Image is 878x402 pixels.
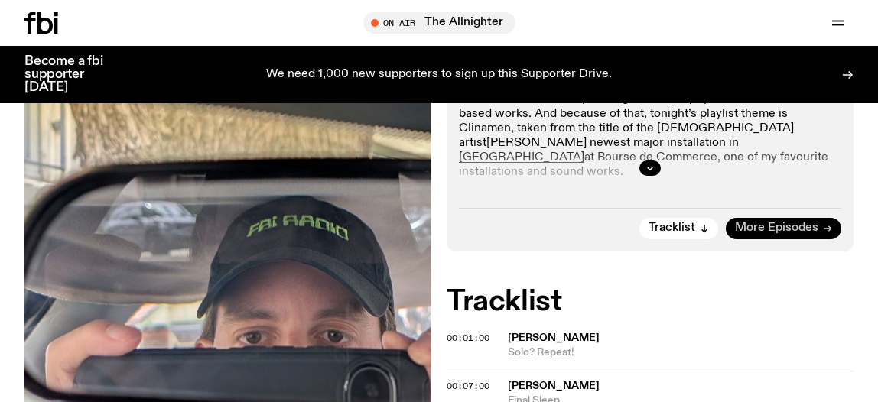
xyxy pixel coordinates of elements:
[508,345,854,360] span: Solo? Repeat!
[639,218,718,239] button: Tracklist
[459,137,739,164] a: [PERSON_NAME] newest major installation in [GEOGRAPHIC_DATA]
[24,55,122,94] h3: Become a fbi supporter [DATE]
[447,332,489,344] span: 00:01:00
[508,381,600,391] span: [PERSON_NAME]
[508,332,600,343] span: [PERSON_NAME]
[266,68,612,82] p: We need 1,000 new supporters to sign up this Supporter Drive.
[447,334,489,342] button: 00:01:00
[447,380,489,392] span: 00:07:00
[726,218,841,239] a: More Episodes
[363,12,515,34] button: On AirThe Allnighter
[447,382,489,391] button: 00:07:00
[447,288,854,316] h2: Tracklist
[735,222,818,234] span: More Episodes
[649,222,695,234] span: Tracklist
